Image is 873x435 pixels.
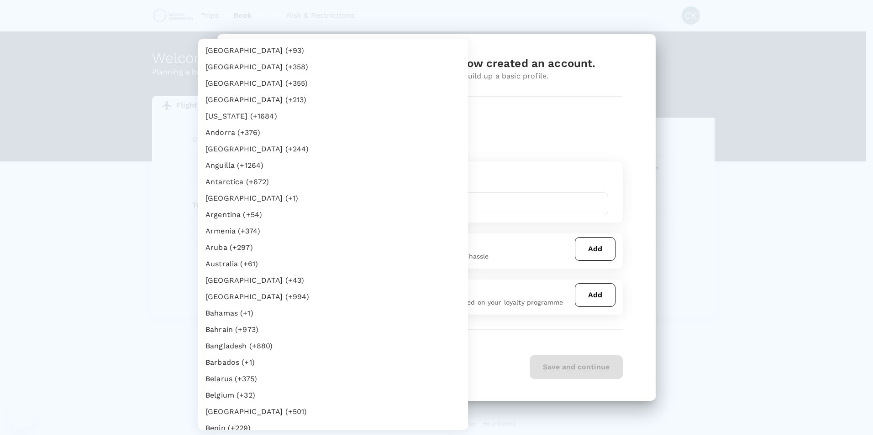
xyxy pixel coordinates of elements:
li: Australia (+61) [198,256,468,272]
li: [GEOGRAPHIC_DATA] (+355) [198,75,468,92]
li: [GEOGRAPHIC_DATA] (+93) [198,42,468,59]
li: [GEOGRAPHIC_DATA] (+994) [198,289,468,305]
li: Antarctica (+672) [198,174,468,190]
li: Bangladesh (+880) [198,338,468,354]
li: Barbados (+1) [198,354,468,371]
li: [GEOGRAPHIC_DATA] (+358) [198,59,468,75]
li: [US_STATE] (+1684) [198,108,468,124]
li: Andorra (+376) [198,124,468,141]
li: [GEOGRAPHIC_DATA] (+501) [198,404,468,420]
li: Belarus (+375) [198,371,468,387]
li: Argentina (+54) [198,207,468,223]
li: Bahamas (+1) [198,305,468,321]
li: [GEOGRAPHIC_DATA] (+1) [198,190,468,207]
li: [GEOGRAPHIC_DATA] (+213) [198,92,468,108]
li: [GEOGRAPHIC_DATA] (+244) [198,141,468,157]
li: Aruba (+297) [198,239,468,256]
li: Belgium (+32) [198,387,468,404]
li: Anguilla (+1264) [198,157,468,174]
li: Bahrain (+973) [198,321,468,338]
li: [GEOGRAPHIC_DATA] (+43) [198,272,468,289]
li: Armenia (+374) [198,223,468,239]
